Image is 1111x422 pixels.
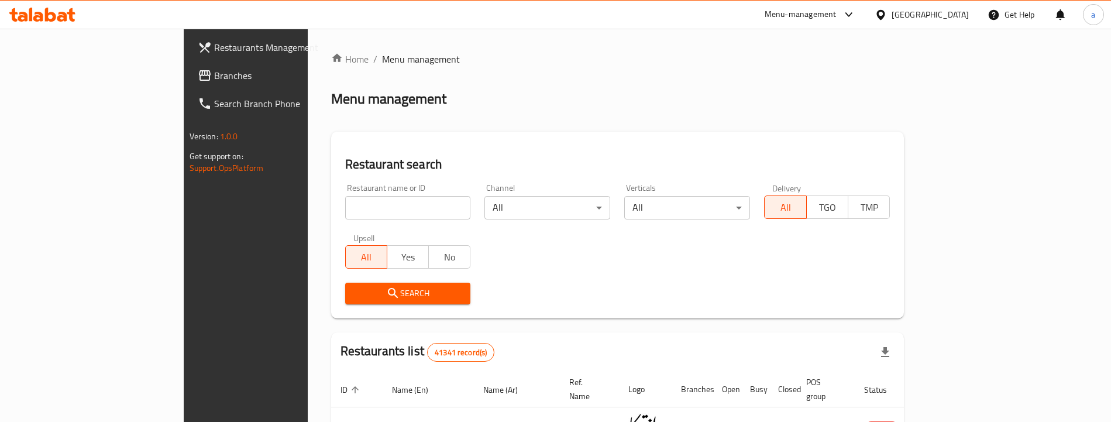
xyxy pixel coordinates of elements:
button: All [764,195,806,219]
th: Busy [741,372,769,407]
span: Get support on: [190,149,243,164]
div: [GEOGRAPHIC_DATA] [892,8,969,21]
h2: Restaurant search [345,156,890,173]
span: No [434,249,466,266]
div: Total records count [427,343,494,362]
th: Branches [672,372,713,407]
span: Version: [190,129,218,144]
span: ID [340,383,363,397]
a: Support.OpsPlatform [190,160,264,176]
button: Search [345,283,471,304]
span: All [350,249,383,266]
button: Yes [387,245,429,269]
button: TMP [848,195,890,219]
th: Logo [619,372,672,407]
span: TGO [811,199,844,216]
span: POS group [806,375,841,403]
span: Yes [392,249,424,266]
span: Ref. Name [569,375,605,403]
th: Open [713,372,741,407]
button: All [345,245,387,269]
label: Upsell [353,234,375,242]
label: Delivery [772,184,802,192]
span: Restaurants Management [214,40,360,54]
div: All [484,196,610,219]
a: Branches [188,61,369,90]
h2: Menu management [331,90,446,108]
span: TMP [853,199,885,216]
button: No [428,245,470,269]
div: All [624,196,750,219]
div: Export file [871,338,899,366]
span: Status [864,383,902,397]
span: Search Branch Phone [214,97,360,111]
h2: Restaurants list [340,342,495,362]
span: Search [355,286,462,301]
span: All [769,199,802,216]
div: Menu-management [765,8,837,22]
span: 1.0.0 [220,129,238,144]
span: Name (Ar) [483,383,533,397]
input: Search for restaurant name or ID.. [345,196,471,219]
th: Closed [769,372,797,407]
span: 41341 record(s) [428,347,494,358]
button: TGO [806,195,848,219]
span: Menu management [382,52,460,66]
span: Name (En) [392,383,443,397]
span: Branches [214,68,360,83]
a: Restaurants Management [188,33,369,61]
li: / [373,52,377,66]
span: a [1091,8,1095,21]
a: Search Branch Phone [188,90,369,118]
nav: breadcrumb [331,52,904,66]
